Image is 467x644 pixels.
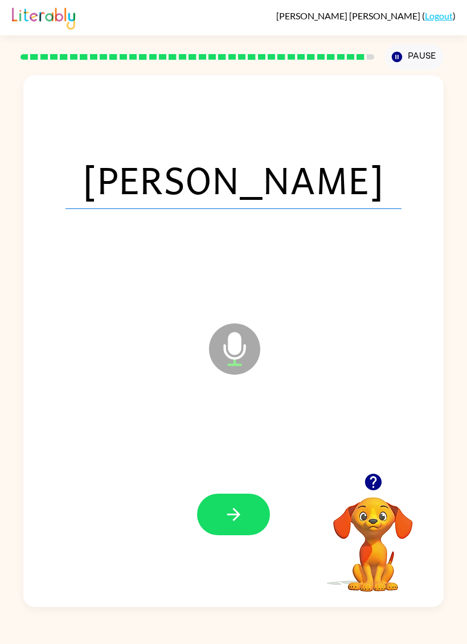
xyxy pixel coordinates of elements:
[425,10,453,21] a: Logout
[276,10,456,21] div: ( )
[385,44,444,70] button: Pause
[12,5,75,30] img: Literably
[276,10,422,21] span: [PERSON_NAME] [PERSON_NAME]
[316,479,430,593] video: Your browser must support playing .mp4 files to use Literably. Please try using another browser.
[65,150,402,209] span: [PERSON_NAME]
